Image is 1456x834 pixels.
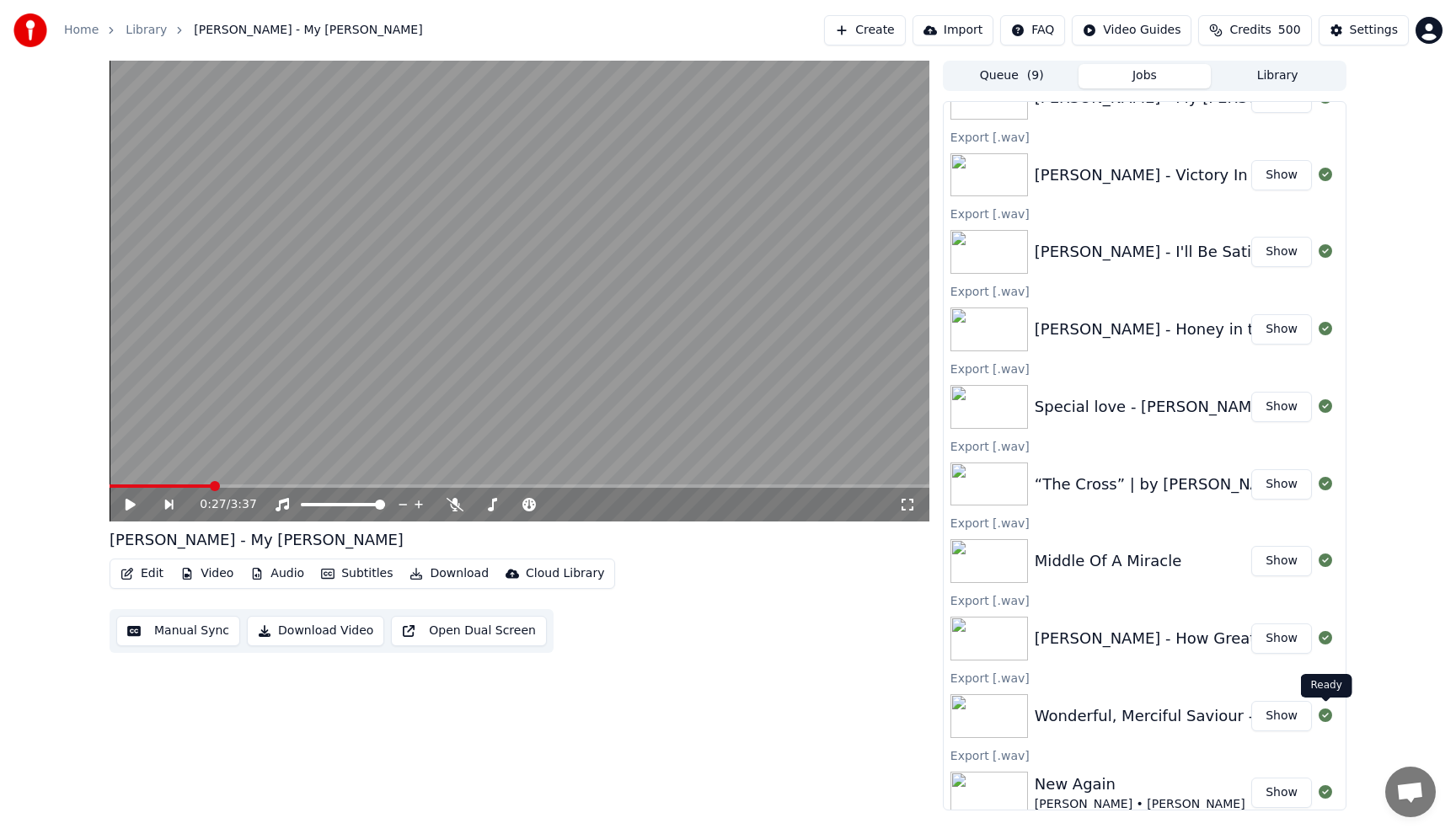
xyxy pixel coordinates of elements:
div: Export [.wav] [944,667,1346,687]
a: Library [126,22,167,39]
button: Open Dual Screen [391,616,547,646]
button: Jobs [1079,64,1212,88]
div: Export [.wav] [944,590,1346,610]
div: Open chat [1385,767,1436,817]
button: Video Guides [1072,15,1191,45]
button: Show [1251,237,1312,267]
button: Show [1251,623,1312,654]
div: Export [.wav] [944,512,1346,532]
div: Export [.wav] [944,126,1346,147]
button: Create [824,15,906,45]
button: Subtitles [314,562,399,585]
button: Download [403,562,495,585]
button: Show [1251,160,1312,190]
div: Cloud Library [526,565,604,582]
nav: breadcrumb [64,22,423,39]
button: Import [913,15,993,45]
span: 0:27 [200,496,226,513]
button: FAQ [1000,15,1065,45]
button: Show [1251,546,1312,576]
button: Settings [1319,15,1409,45]
div: Export [.wav] [944,745,1346,765]
button: Show [1251,778,1312,808]
span: 500 [1278,22,1301,39]
button: Show [1251,469,1312,500]
span: [PERSON_NAME] - My [PERSON_NAME] [194,22,422,39]
button: Show [1251,392,1312,422]
div: Export [.wav] [944,281,1346,301]
span: Credits [1229,22,1271,39]
button: Show [1251,701,1312,731]
button: Audio [244,562,311,585]
button: Video [174,562,240,585]
img: youka [13,13,47,47]
div: New Again [1035,773,1245,796]
span: ( 9 ) [1027,67,1044,84]
div: Wonderful, Merciful Saviour - [PERSON_NAME] [1035,704,1385,728]
div: [PERSON_NAME] - Victory In [DEMOGRAPHIC_DATA] [1035,163,1425,187]
div: / [200,496,240,513]
div: Export [.wav] [944,358,1346,378]
button: Credits500 [1198,15,1311,45]
button: Library [1211,64,1344,88]
button: Manual Sync [116,616,240,646]
button: Edit [114,562,170,585]
div: Special love - [PERSON_NAME] & New River [1035,395,1366,419]
div: Middle Of A Miracle [1035,549,1181,573]
div: [PERSON_NAME] - How Great Thou Art [1035,627,1326,650]
div: [PERSON_NAME] - Honey in the Rock [1035,318,1314,341]
a: Home [64,22,99,39]
span: 3:37 [230,496,256,513]
div: [PERSON_NAME] - I'll Be Satisfied [1035,240,1287,264]
div: Ready [1301,674,1352,698]
div: Export [.wav] [944,203,1346,223]
button: Show [1251,314,1312,345]
div: Export [.wav] [944,436,1346,456]
button: Queue [945,64,1079,88]
div: Settings [1350,22,1398,39]
div: [PERSON_NAME] • [PERSON_NAME] [1035,796,1245,813]
button: Download Video [247,616,384,646]
div: [PERSON_NAME] - My [PERSON_NAME] [110,528,404,552]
